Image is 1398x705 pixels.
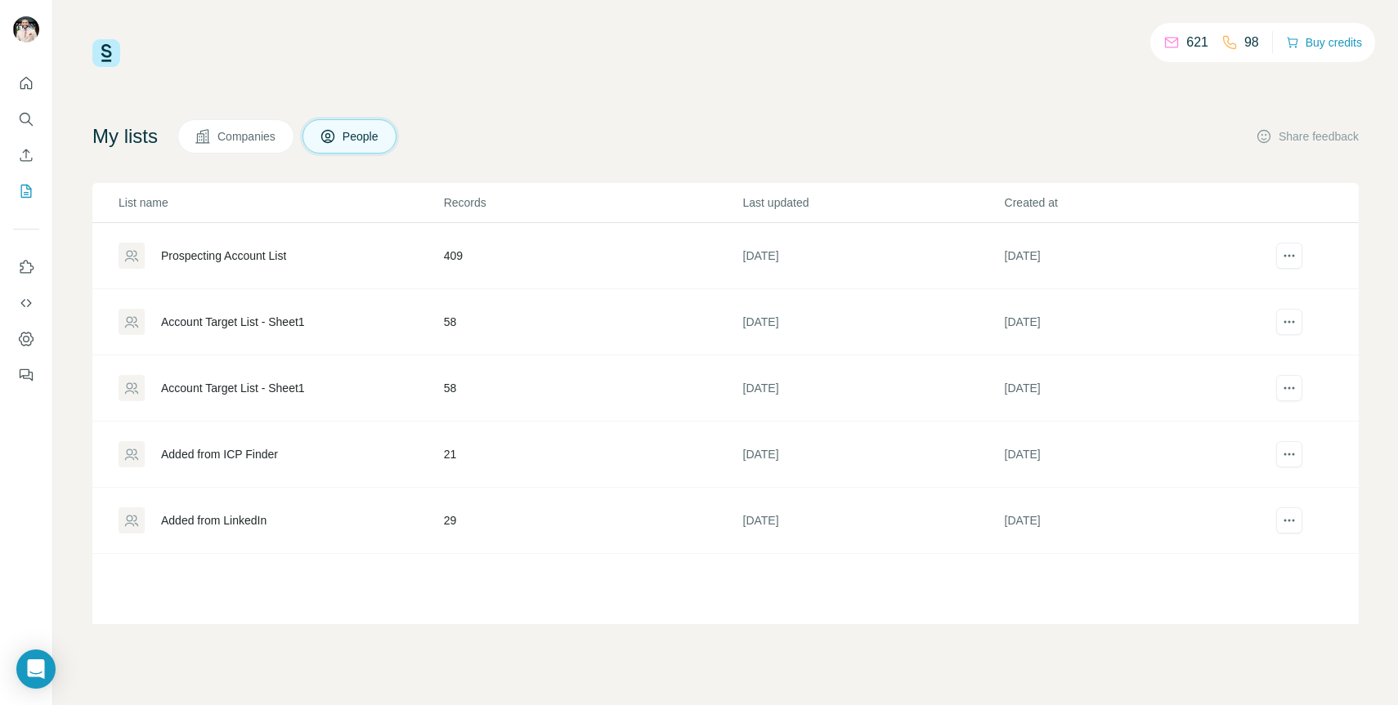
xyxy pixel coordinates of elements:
p: Records [444,194,742,211]
td: 29 [443,488,742,554]
td: [DATE] [1004,488,1266,554]
button: My lists [13,176,39,206]
img: Surfe Logo [92,39,120,67]
td: 58 [443,355,742,422]
td: [DATE] [742,422,1004,488]
td: [DATE] [1004,422,1266,488]
p: 621 [1186,33,1208,52]
p: List name [119,194,442,211]
div: Account Target List - Sheet1 [161,314,305,330]
h4: My lists [92,123,158,149]
td: [DATE] [1004,355,1266,422]
button: Use Surfe API [13,288,39,318]
span: Companies [217,128,277,145]
button: Share feedback [1256,128,1359,145]
td: 21 [443,422,742,488]
p: Last updated [743,194,1003,211]
button: Buy credits [1286,31,1362,54]
button: actions [1276,309,1302,335]
td: [DATE] [742,289,1004,355]
button: Use Surfe on LinkedIn [13,252,39,282]
button: Quick start [13,69,39,98]
button: Dashboard [13,324,39,354]
div: Prospecting Account List [161,248,286,264]
td: [DATE] [742,355,1004,422]
td: [DATE] [1004,223,1266,289]
p: Created at [1005,194,1265,211]
td: 58 [443,289,742,355]
div: Added from ICP Finder [161,446,278,462]
p: 98 [1244,33,1259,52]
div: Account Target List - Sheet1 [161,380,305,396]
button: actions [1276,507,1302,533]
td: [DATE] [742,488,1004,554]
button: actions [1276,441,1302,467]
div: Added from LinkedIn [161,512,267,529]
button: actions [1276,375,1302,401]
span: People [343,128,380,145]
div: Open Intercom Messenger [16,649,56,689]
td: 409 [443,223,742,289]
button: Search [13,105,39,134]
button: Feedback [13,360,39,390]
img: Avatar [13,16,39,42]
td: [DATE] [742,223,1004,289]
td: [DATE] [1004,289,1266,355]
button: actions [1276,243,1302,269]
button: Enrich CSV [13,141,39,170]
